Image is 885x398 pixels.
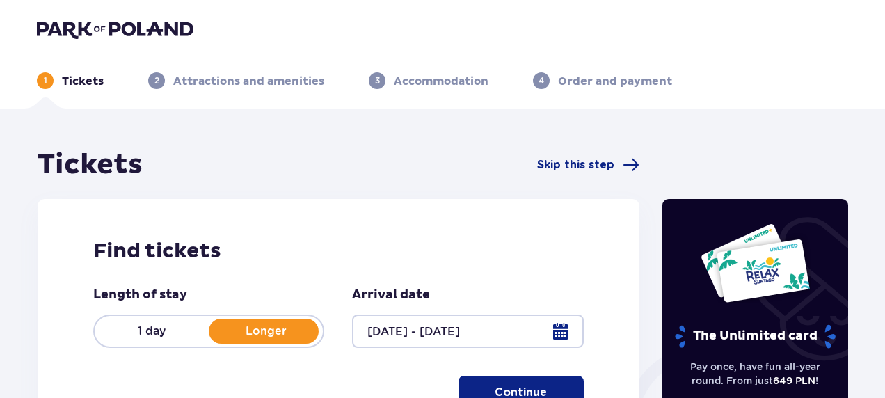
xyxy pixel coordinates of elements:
[369,72,488,89] div: 3Accommodation
[95,324,209,339] p: 1 day
[154,74,159,87] p: 2
[700,223,811,303] img: Two entry cards to Suntago with the word 'UNLIMITED RELAX', featuring a white background with tro...
[375,74,380,87] p: 3
[773,375,815,386] span: 649 PLN
[537,157,639,173] a: Skip this step
[62,74,104,89] p: Tickets
[533,72,672,89] div: 4Order and payment
[93,238,584,264] h2: Find tickets
[37,72,104,89] div: 1Tickets
[44,74,47,87] p: 1
[173,74,324,89] p: Attractions and amenities
[539,74,544,87] p: 4
[673,324,837,349] p: The Unlimited card
[394,74,488,89] p: Accommodation
[148,72,324,89] div: 2Attractions and amenities
[93,287,187,303] p: Length of stay
[209,324,323,339] p: Longer
[38,148,143,182] h1: Tickets
[676,360,835,388] p: Pay once, have fun all-year round. From just !
[37,19,193,39] img: Park of Poland logo
[558,74,672,89] p: Order and payment
[352,287,430,303] p: Arrival date
[537,157,614,173] span: Skip this step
